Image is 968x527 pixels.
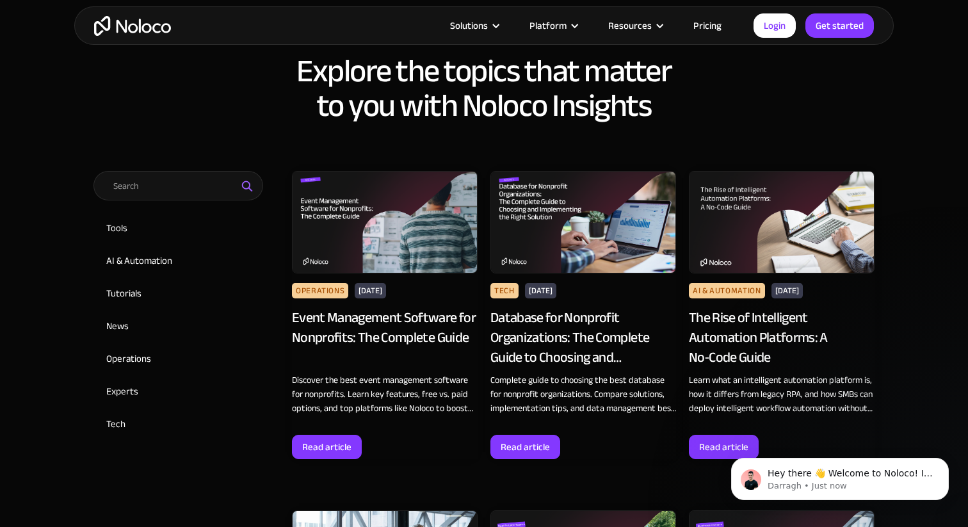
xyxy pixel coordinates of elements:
a: home [94,16,171,36]
div: Platform [529,17,567,34]
div: Solutions [450,17,488,34]
a: Pricing [677,17,738,34]
a: Login [754,13,796,38]
a: AI & Automation[DATE]The Rise of Intelligent Automation Platforms: A No‑Code GuideLearn what an i... [689,171,875,459]
a: Get started [805,13,874,38]
div: Platform [513,17,592,34]
div: [DATE] [525,283,556,298]
div: [DATE] [771,283,803,298]
iframe: Intercom notifications message [712,431,968,521]
div: Complete guide to choosing the best database for nonprofit organizations. Compare solutions, impl... [490,373,676,416]
div: Resources [608,17,652,34]
div: Resources [592,17,677,34]
div: Read article [501,439,550,455]
div: Solutions [434,17,513,34]
form: Email Form 2 [93,171,279,439]
div: Tech [490,283,519,298]
a: Tech[DATE]Database for Nonprofit Organizations: The Complete Guide to Choosing and Implementing t... [490,171,676,459]
div: Operations [292,283,348,298]
div: Event Management Software for Nonprofits: The Complete Guide [292,308,478,367]
div: Read article [302,439,351,455]
div: Database for Nonprofit Organizations: The Complete Guide to Choosing and Implementing the Right S... [490,308,676,367]
input: Search [93,171,263,200]
div: Discover the best event management software for nonprofits. Learn key features, free vs. paid opt... [292,373,478,416]
div: AI & Automation [689,283,765,298]
a: Operations[DATE]Event Management Software for Nonprofits: The Complete GuideDiscover the best eve... [292,171,478,459]
h2: Explore the topics that matter to you with Noloco Insights [87,54,881,123]
div: [DATE] [355,283,386,298]
div: Learn what an intelligent automation platform is, how it differs from legacy RPA, and how SMBs ca... [689,373,875,416]
div: Read article [699,439,748,455]
div: The Rise of Intelligent Automation Platforms: A No‑Code Guide [689,308,875,367]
